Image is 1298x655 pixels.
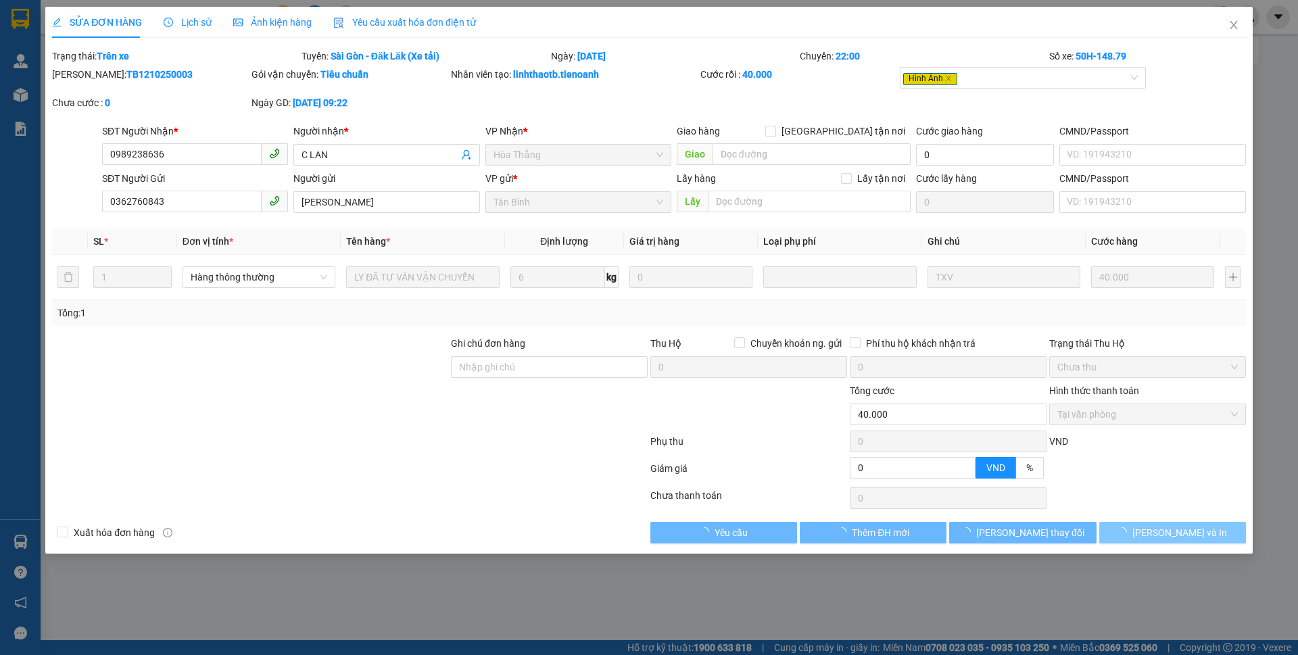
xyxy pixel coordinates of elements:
input: VD: Bàn, Ghế [346,266,499,288]
span: loading [961,527,976,537]
span: % [1026,462,1033,473]
div: Ngày: [550,49,799,64]
div: Tổng: 1 [57,306,501,320]
span: phone [269,148,280,159]
span: kg [605,266,619,288]
input: 0 [1091,266,1214,288]
span: Giao hàng [677,126,720,137]
input: Ghi Chú [928,266,1080,288]
span: VP Nhận: [GEOGRAPHIC_DATA] [103,49,171,62]
input: 0 [629,266,752,288]
b: linhthaotb.tienoanh [513,69,599,80]
strong: NHẬN HÀNG NHANH - GIAO TỐC HÀNH [53,22,188,31]
b: [DATE] 09:22 [293,97,347,108]
span: Tại văn phòng [1057,404,1238,424]
span: Tên hàng [346,236,390,247]
div: CMND/Passport [1059,124,1245,139]
th: Loại phụ phí [758,228,921,255]
span: Yêu cầu xuất hóa đơn điện tử [333,17,476,28]
span: ĐT:0905 033 606 [5,81,54,88]
span: Cước hàng [1091,236,1138,247]
div: [PERSON_NAME]: [52,67,249,82]
span: [GEOGRAPHIC_DATA] tận nơi [776,124,911,139]
div: Người gửi [293,171,479,186]
span: VND [986,462,1005,473]
span: loading [837,527,852,537]
button: [PERSON_NAME] và In [1099,522,1246,543]
div: Ngày GD: [251,95,448,110]
div: Nhân viên tạo: [451,67,698,82]
label: Hình thức thanh toán [1049,385,1139,396]
span: Lấy [677,191,708,212]
span: Tổng cước [850,385,894,396]
span: ---------------------------------------------- [30,93,174,103]
button: plus [1225,266,1240,288]
span: Thu Hộ [650,338,681,349]
span: SL [93,236,104,247]
div: Trạng thái: [51,49,300,64]
div: SĐT Người Gửi [102,171,288,186]
span: info-circle [163,528,172,537]
label: Cước lấy hàng [916,173,977,184]
span: VND [1049,436,1068,447]
img: logo [5,9,39,43]
span: Tân Bình [494,192,663,212]
span: Lấy hàng [677,173,716,184]
span: picture [233,18,243,27]
span: [PERSON_NAME] và In [1132,525,1227,540]
b: 22:00 [836,51,860,62]
input: Ghi chú đơn hàng [451,356,648,378]
input: Dọc đường [708,191,911,212]
span: Phí thu hộ khách nhận trả [861,336,981,351]
span: Chuyển khoản ng. gửi [745,336,847,351]
span: clock-circle [164,18,173,27]
div: Người nhận [293,124,479,139]
span: Hình Ảnh [903,73,957,85]
span: loading [700,527,715,537]
div: Giảm giá [649,461,848,485]
b: 0 [105,97,110,108]
b: 50H-148.79 [1076,51,1126,62]
input: Cước lấy hàng [916,191,1054,213]
div: Số xe: [1048,49,1247,64]
span: Giá trị hàng [629,236,679,247]
span: ĐC: 266 Đồng Đen, P10, Q TB [103,68,192,75]
span: Định lượng [540,236,588,247]
span: close [1228,20,1239,30]
div: CMND/Passport [1059,171,1245,186]
span: Giao [677,143,713,165]
b: 40.000 [742,69,772,80]
span: Chưa thu [1057,357,1238,377]
div: Phụ thu [649,434,848,458]
span: SỬA ĐƠN HÀNG [52,17,142,28]
span: Ảnh kiện hàng [233,17,312,28]
b: Tiêu chuẩn [320,69,368,80]
button: Yêu cầu [650,522,797,543]
span: Lịch sử [164,17,212,28]
b: Trên xe [97,51,129,62]
b: [DATE] [577,51,606,62]
div: SĐT Người Nhận [102,124,288,139]
label: Ghi chú đơn hàng [451,338,525,349]
div: Chưa cước : [52,95,249,110]
div: Chuyến: [798,49,1048,64]
span: Lấy tận nơi [852,171,911,186]
span: ĐC: 77 [PERSON_NAME], Xã HT [5,64,91,78]
span: [PERSON_NAME] thay đổi [976,525,1084,540]
strong: 1900 633 614 [92,33,150,43]
b: TB1210250003 [126,69,193,80]
span: Hàng thông thường [191,267,327,287]
span: Thêm ĐH mới [852,525,909,540]
span: Yêu cầu [715,525,748,540]
span: VP Gửi: Hòa Thắng [5,52,63,59]
button: Thêm ĐH mới [800,522,946,543]
input: Cước giao hàng [916,144,1054,166]
span: phone [269,195,280,206]
div: Trạng thái Thu Hộ [1049,336,1246,351]
span: Xuất hóa đơn hàng [68,525,160,540]
span: VP Nhận [485,126,523,137]
div: Tuyến: [300,49,550,64]
div: Chưa thanh toán [649,488,848,512]
input: Dọc đường [713,143,911,165]
span: CTY TNHH DLVT TIẾN OANH [51,7,191,20]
